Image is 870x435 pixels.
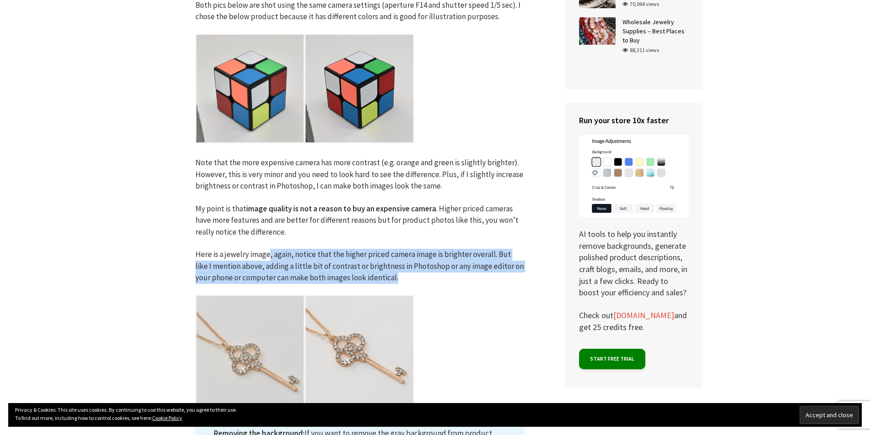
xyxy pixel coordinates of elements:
input: Accept and close [800,406,859,424]
a: Cookie Policy [152,414,182,421]
p: Here is a jewelry image, again, notice that the higher priced camera image is brighter overall. B... [195,249,524,284]
p: My point is that . Higher priced cameras have more features and are better for different reasons ... [195,203,524,238]
p: Check out and get 25 credits free. [579,309,689,333]
div: 88,311 views [622,46,659,54]
a: [DOMAIN_NAME] [613,310,674,321]
p: Note that the more expensive camera has more contrast (e.g. orange and green is slightly brighter... [195,157,524,192]
h4: Run your store 10x faster [579,115,689,126]
a: Wholesale Jewelry Supplies – Best Places to Buy [622,18,685,44]
p: AI tools to help you instantly remove backgrounds, generate polished product descriptions, craft ... [579,135,689,299]
a: Start free trial [579,349,645,369]
strong: image quality is not a reason to buy an expensive camera [246,204,436,214]
div: Privacy & Cookies: This site uses cookies. By continuing to use this website, you agree to their ... [8,403,862,427]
